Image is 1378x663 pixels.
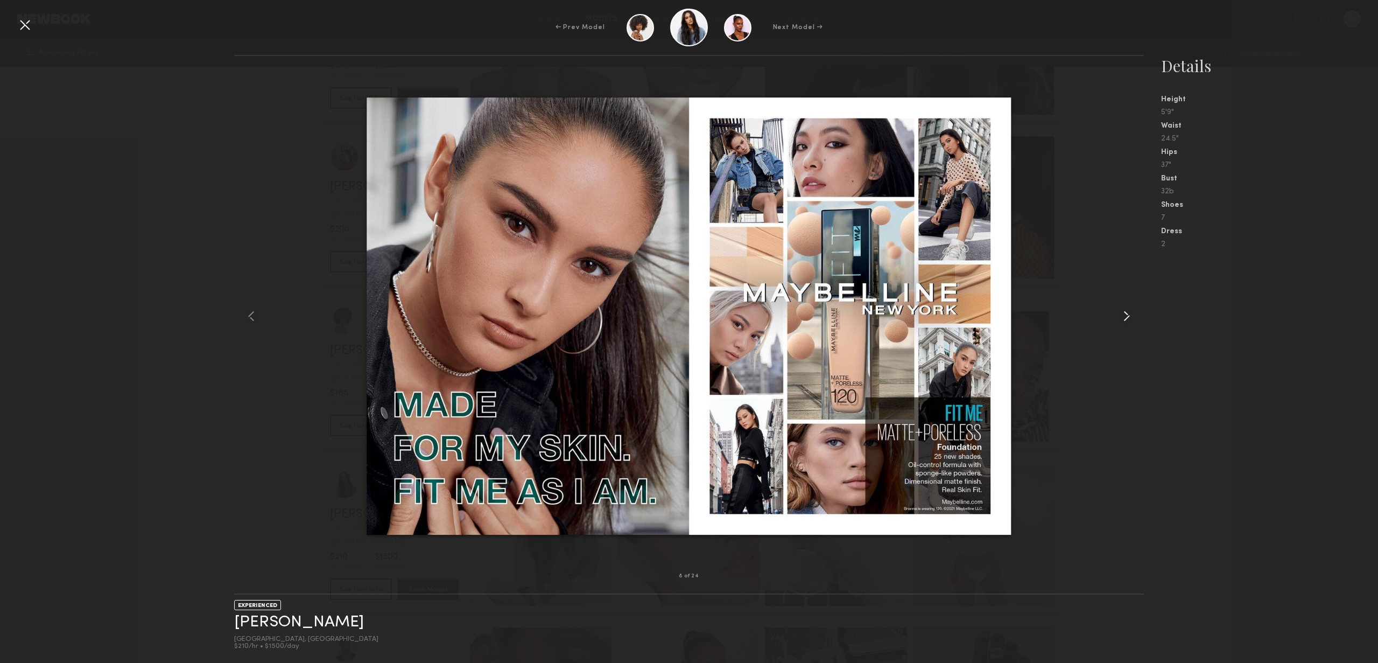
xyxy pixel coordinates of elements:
div: ← Prev Model [556,23,605,32]
div: 7 [1161,214,1378,222]
div: Shoes [1161,201,1378,209]
div: 37" [1161,162,1378,169]
div: 2 [1161,241,1378,248]
div: $210/hr • $1500/day [234,643,378,650]
div: Hips [1161,149,1378,156]
div: Details [1161,55,1378,76]
div: 32b [1161,188,1378,196]
div: [GEOGRAPHIC_DATA], [GEOGRAPHIC_DATA] [234,636,378,643]
div: Next Model → [773,23,823,32]
div: Height [1161,96,1378,103]
a: [PERSON_NAME] [234,614,364,631]
div: 5'9" [1161,109,1378,116]
div: 24.5" [1161,135,1378,143]
div: 8 of 24 [679,574,699,579]
div: EXPERIENCED [234,600,281,610]
div: Waist [1161,122,1378,130]
div: Bust [1161,175,1378,183]
div: Dress [1161,228,1378,235]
